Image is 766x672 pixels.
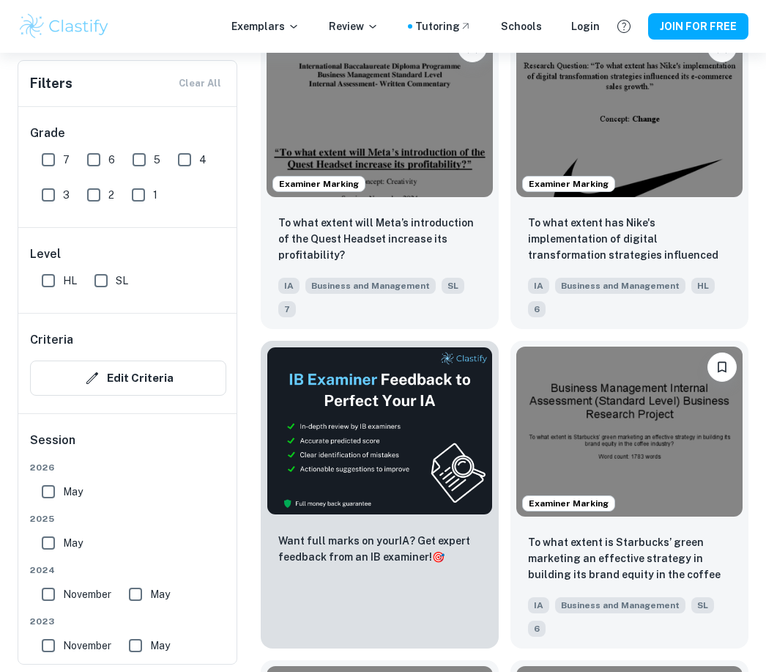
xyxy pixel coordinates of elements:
p: Review [329,18,379,34]
img: Business and Management IA example thumbnail: To what extent will Meta’s introduction [267,27,493,197]
span: 2023 [30,615,226,628]
span: Business and Management [555,597,685,613]
span: 7 [63,152,70,168]
a: Examiner MarkingPlease log in to bookmark exemplarsTo what extent is Starbucks’ green marketing a... [510,341,748,649]
img: Business and Management IA example thumbnail: To what extent is Starbucks’ green marke [516,347,743,517]
p: To what extent will Meta’s introduction of the Quest Headset increase its profitability? [278,215,481,263]
span: HL [63,273,77,289]
span: 🎯 [432,551,445,563]
span: IA [528,278,549,294]
p: Exemplars [231,18,300,34]
button: Help and Feedback [611,14,636,39]
img: Clastify logo [18,12,111,41]
h6: Criteria [30,331,73,349]
h6: Level [30,245,226,263]
span: Examiner Marking [523,497,614,510]
span: May [63,484,83,500]
span: Examiner Marking [523,177,614,191]
span: 2026 [30,461,226,474]
img: Thumbnail [267,347,493,515]
a: Examiner MarkingPlease log in to bookmark exemplarsTo what extent has Nike's implementation of di... [510,21,748,329]
p: Want full marks on your IA ? Get expert feedback from an IB examiner! [278,533,481,565]
span: SL [691,597,714,613]
span: 2024 [30,564,226,577]
button: Please log in to bookmark exemplars [707,352,737,382]
span: 7 [278,301,296,317]
span: 6 [108,152,115,168]
h6: Filters [30,73,72,94]
span: IA [528,597,549,613]
span: 5 [154,152,160,168]
span: 6 [528,621,546,637]
span: May [150,638,170,654]
span: Examiner Marking [273,177,365,191]
span: 1 [153,187,157,203]
a: Schools [501,18,542,34]
span: May [150,586,170,602]
span: 3 [63,187,70,203]
button: JOIN FOR FREE [648,13,748,40]
h6: Session [30,432,226,461]
span: Business and Management [305,278,436,294]
span: 4 [199,152,207,168]
a: Login [571,18,600,34]
p: To what extent is Starbucks’ green marketing an effective strategy in building its brand equity i... [528,534,731,584]
button: Edit Criteria [30,361,226,396]
img: Business and Management IA example thumbnail: To what extent has Nike's implementation [516,27,743,197]
a: Tutoring [415,18,472,34]
span: 2 [108,187,114,203]
p: To what extent has Nike's implementation of digital transformation strategies influenced its e-co... [528,215,731,265]
span: SL [116,273,128,289]
h6: Grade [30,125,226,142]
span: May [63,535,83,551]
a: ThumbnailWant full marks on yourIA? Get expert feedback from an IB examiner! [261,341,499,649]
span: 2025 [30,512,226,525]
span: HL [691,278,715,294]
a: Examiner MarkingPlease log in to bookmark exemplarsTo what extent will Meta’s introduction of the... [261,21,499,329]
span: SL [442,278,464,294]
span: IA [278,278,300,294]
span: November [63,638,111,654]
span: 6 [528,301,546,317]
span: Business and Management [555,278,685,294]
span: November [63,586,111,602]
